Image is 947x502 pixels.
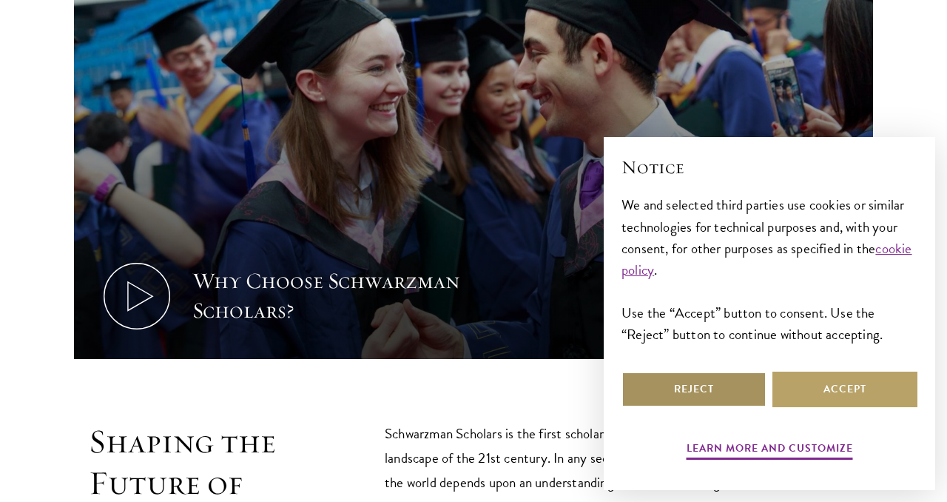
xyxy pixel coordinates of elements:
[385,421,851,495] p: Schwarzman Scholars is the first scholarship created to respond to the geopolitical landscape of ...
[687,439,853,462] button: Learn more and customize
[192,267,466,326] div: Why Choose Schwarzman Scholars?
[621,194,917,344] div: We and selected third parties use cookies or similar technologies for technical purposes and, wit...
[621,238,912,281] a: cookie policy
[621,155,917,180] h2: Notice
[772,372,917,407] button: Accept
[621,372,766,407] button: Reject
